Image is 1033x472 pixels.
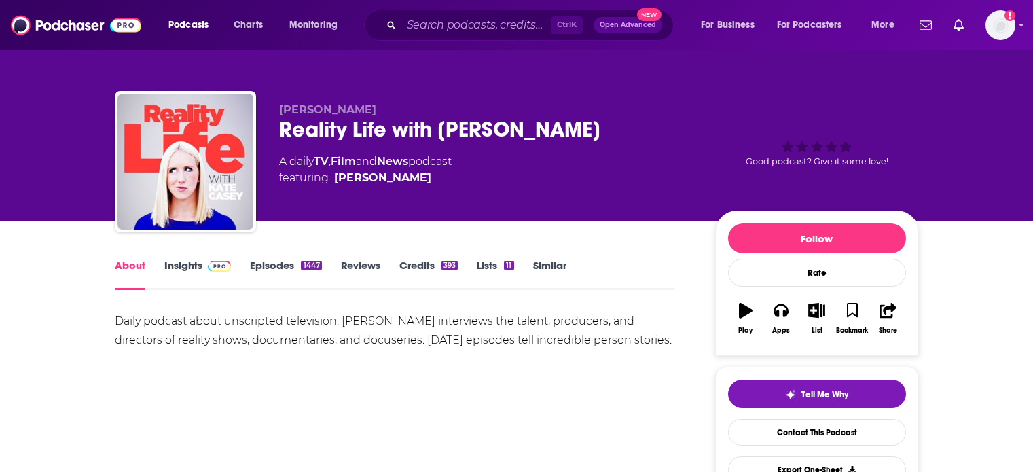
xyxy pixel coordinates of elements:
a: Reviews [341,259,380,290]
span: Podcasts [168,16,209,35]
input: Search podcasts, credits, & more... [401,14,551,36]
div: List [812,327,822,335]
div: Good podcast? Give it some love! [715,103,919,187]
button: open menu [691,14,772,36]
button: List [799,294,834,343]
a: News [377,155,408,168]
span: Charts [234,16,263,35]
a: Contact This Podcast [728,419,906,446]
div: Daily podcast about unscripted television. [PERSON_NAME] interviews the talent, producers, and di... [115,312,675,350]
span: Good podcast? Give it some love! [746,156,888,166]
img: Podchaser - Follow, Share and Rate Podcasts [11,12,141,38]
span: Open Advanced [600,22,656,29]
button: Follow [728,223,906,253]
div: A daily podcast [279,153,452,186]
span: [PERSON_NAME] [279,103,376,116]
button: Show profile menu [985,10,1015,40]
a: InsightsPodchaser Pro [164,259,232,290]
div: Rate [728,259,906,287]
span: Ctrl K [551,16,583,34]
a: Show notifications dropdown [948,14,969,37]
button: open menu [768,14,862,36]
a: Film [331,155,356,168]
span: Monitoring [289,16,338,35]
a: Credits393 [399,259,458,290]
span: For Podcasters [777,16,842,35]
div: Share [879,327,897,335]
span: For Business [701,16,755,35]
button: Open AdvancedNew [594,17,662,33]
div: 393 [441,261,458,270]
div: 1447 [301,261,321,270]
button: Play [728,294,763,343]
div: Apps [772,327,790,335]
a: About [115,259,145,290]
span: Tell Me Why [801,389,848,400]
div: Search podcasts, credits, & more... [377,10,687,41]
img: tell me why sparkle [785,389,796,400]
a: Show notifications dropdown [914,14,937,37]
a: Similar [533,259,566,290]
img: Reality Life with Kate Casey [117,94,253,230]
a: Charts [225,14,271,36]
div: Bookmark [836,327,868,335]
button: Share [870,294,905,343]
button: open menu [280,14,355,36]
a: Lists11 [477,259,513,290]
span: New [637,8,662,21]
a: Episodes1447 [250,259,321,290]
img: User Profile [985,10,1015,40]
span: Logged in as NickG [985,10,1015,40]
button: Apps [763,294,799,343]
button: open menu [862,14,911,36]
a: [PERSON_NAME] [334,170,431,186]
span: featuring [279,170,452,186]
img: Podchaser Pro [208,261,232,272]
button: open menu [159,14,226,36]
span: and [356,155,377,168]
div: Play [738,327,753,335]
span: More [871,16,894,35]
button: tell me why sparkleTell Me Why [728,380,906,408]
svg: Add a profile image [1004,10,1015,21]
div: 11 [504,261,513,270]
button: Bookmark [835,294,870,343]
span: , [329,155,331,168]
a: TV [314,155,329,168]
